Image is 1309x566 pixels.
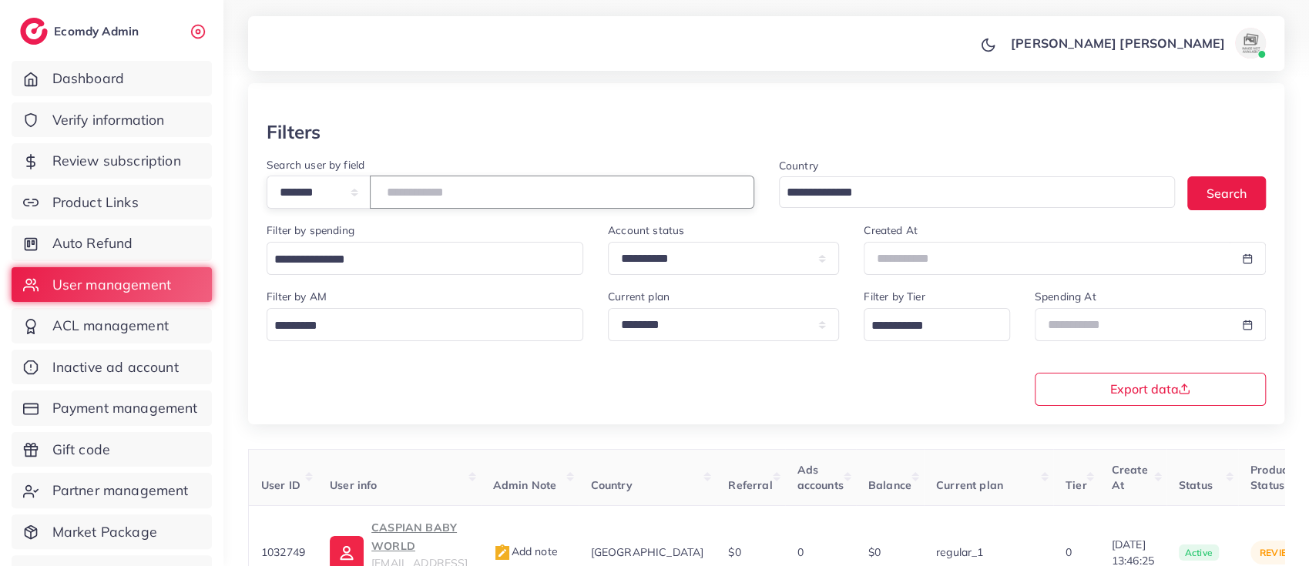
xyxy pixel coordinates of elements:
[54,24,143,39] h2: Ecomdy Admin
[591,545,704,559] span: [GEOGRAPHIC_DATA]
[866,314,990,338] input: Search for option
[797,545,804,559] span: 0
[267,289,327,304] label: Filter by AM
[267,308,583,341] div: Search for option
[1179,478,1213,492] span: Status
[371,518,468,555] p: CASPIAN BABY WORLD
[12,308,212,343] a: ACL management
[1111,463,1147,492] span: Create At
[269,248,563,272] input: Search for option
[868,545,881,559] span: $0
[868,478,911,492] span: Balance
[1250,463,1291,492] span: Product Status
[261,478,300,492] span: User ID
[728,478,772,492] span: Referral
[12,514,212,550] a: Market Package
[1109,383,1190,395] span: Export data
[1187,176,1266,209] button: Search
[608,289,670,304] label: Current plan
[493,544,512,562] img: admin_note.cdd0b510.svg
[493,544,558,558] span: Add note
[1035,373,1266,406] button: Export data
[12,226,212,261] a: Auto Refund
[12,473,212,508] a: Partner management
[261,545,305,559] span: 1032749
[864,308,1010,341] div: Search for option
[12,390,212,426] a: Payment management
[1235,28,1266,59] img: avatar
[330,478,377,492] span: User info
[12,143,212,179] a: Review subscription
[12,185,212,220] a: Product Links
[267,242,583,275] div: Search for option
[267,223,354,238] label: Filter by spending
[12,350,212,385] a: Inactive ad account
[20,18,143,45] a: logoEcomdy Admin
[1066,545,1072,559] span: 0
[52,398,198,418] span: Payment management
[12,267,212,303] a: User management
[52,316,169,336] span: ACL management
[52,357,179,377] span: Inactive ad account
[52,151,181,171] span: Review subscription
[12,432,212,467] a: Gift code
[608,223,684,238] label: Account status
[493,478,557,492] span: Admin Note
[797,463,844,492] span: Ads accounts
[52,440,110,460] span: Gift code
[52,233,133,253] span: Auto Refund
[12,102,212,138] a: Verify information
[864,289,925,304] label: Filter by Tier
[591,478,633,492] span: Country
[1002,28,1272,59] a: [PERSON_NAME] [PERSON_NAME]avatar
[52,275,171,295] span: User management
[267,157,364,172] label: Search user by field
[12,61,212,96] a: Dashboard
[864,223,918,238] label: Created At
[267,121,321,143] h3: Filters
[269,314,563,338] input: Search for option
[779,158,818,173] label: Country
[1035,289,1096,304] label: Spending At
[781,181,1156,205] input: Search for option
[52,193,139,213] span: Product Links
[936,545,983,559] span: regular_1
[779,176,1176,208] div: Search for option
[52,110,165,130] span: Verify information
[20,18,48,45] img: logo
[936,478,1003,492] span: Current plan
[52,481,189,501] span: Partner management
[1011,34,1225,52] p: [PERSON_NAME] [PERSON_NAME]
[52,69,124,89] span: Dashboard
[52,522,157,542] span: Market Package
[728,545,740,559] span: $0
[1179,544,1219,561] span: active
[1066,478,1087,492] span: Tier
